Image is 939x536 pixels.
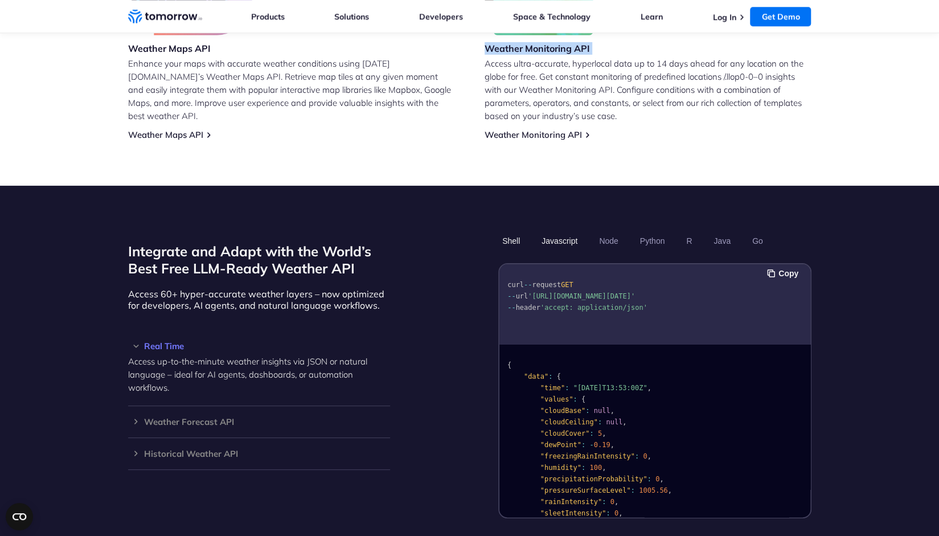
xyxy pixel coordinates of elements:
p: Access 60+ hyper-accurate weather layers – now optimized for developers, AI agents, and natural l... [128,288,390,311]
span: 1005.56 [639,486,668,494]
span: '[URL][DOMAIN_NAME][DATE]' [528,292,635,300]
span: "cloudCover" [540,429,589,437]
a: Developers [419,11,463,22]
span: curl [507,281,524,289]
span: , [618,509,622,517]
p: Access up-to-the-minute weather insights via JSON or natural language – ideal for AI agents, dash... [128,355,390,394]
button: Shell [498,231,524,251]
a: Get Demo [750,7,811,26]
span: : [597,418,601,426]
span: : [647,475,651,483]
span: "rainIntensity" [540,498,601,506]
span: 0 [614,509,618,517]
p: Enhance your maps with accurate weather conditions using [DATE][DOMAIN_NAME]’s Weather Maps API. ... [128,57,455,122]
span: null [606,418,622,426]
span: 100 [589,464,602,472]
h3: Weather Monitoring API [485,42,594,55]
h3: Historical Weather API [128,449,390,458]
span: , [602,429,606,437]
button: Javascript [538,231,581,251]
span: 5 [597,429,601,437]
span: "time" [540,384,564,392]
span: : [565,384,569,392]
button: Python [635,231,669,251]
span: : [606,509,610,517]
span: : [602,498,606,506]
span: : [630,486,634,494]
a: Products [251,11,285,22]
button: Node [595,231,622,251]
span: , [610,441,614,449]
span: , [667,486,671,494]
button: Copy [767,267,802,280]
span: "[DATE]T13:53:00Z" [573,384,647,392]
span: "dewPoint" [540,441,581,449]
h2: Integrate and Adapt with the World’s Best Free LLM-Ready Weather API [128,243,390,277]
span: : [581,441,585,449]
button: Go [748,231,766,251]
span: "values" [540,395,573,403]
a: Learn [641,11,663,22]
span: 0 [643,452,647,460]
h3: Weather Forecast API [128,418,390,426]
span: 0 [655,475,659,483]
span: : [585,407,589,415]
h3: Real Time [128,342,390,350]
span: , [622,418,626,426]
span: : [589,429,593,437]
span: -- [507,292,515,300]
span: { [556,373,560,380]
a: Weather Maps API [128,129,203,140]
span: 'accept: application/json' [540,304,647,312]
button: Open CMP widget [6,503,33,530]
button: R [682,231,696,251]
span: header [515,304,540,312]
span: "humidity" [540,464,581,472]
a: Weather Monitoring API [485,129,582,140]
span: 0.19 [593,441,610,449]
span: "sleetIntensity" [540,509,606,517]
span: : [573,395,577,403]
a: Space & Technology [513,11,591,22]
span: "cloudBase" [540,407,585,415]
span: url [515,292,528,300]
span: "freezingRainIntensity" [540,452,634,460]
span: : [581,464,585,472]
span: { [507,361,511,369]
a: Solutions [334,11,369,22]
span: , [647,384,651,392]
span: "pressureSurfaceLevel" [540,486,630,494]
p: Access ultra-accurate, hyperlocal data up to 14 days ahead for any location on the globe for free... [485,57,811,122]
span: { [581,395,585,403]
h3: Weather Maps API [128,42,252,55]
span: , [602,464,606,472]
span: : [634,452,638,460]
span: - [589,441,593,449]
span: : [548,373,552,380]
span: "data" [523,373,548,380]
span: null [593,407,610,415]
span: , [659,475,663,483]
a: Log In [712,12,736,22]
span: -- [523,281,531,289]
span: request [532,281,561,289]
button: Java [710,231,735,251]
a: Home link [128,8,202,25]
span: GET [560,281,573,289]
span: "precipitationProbability" [540,475,647,483]
span: 0 [610,498,614,506]
span: , [610,407,614,415]
span: , [647,452,651,460]
span: -- [507,304,515,312]
span: , [614,498,618,506]
span: "cloudCeiling" [540,418,597,426]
